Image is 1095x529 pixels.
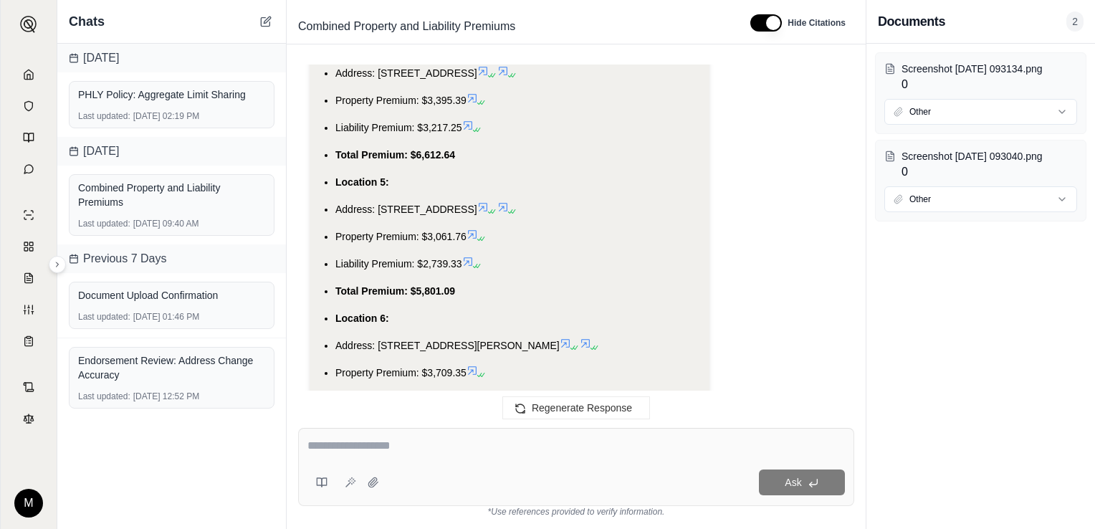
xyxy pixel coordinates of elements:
span: Last updated: [78,218,130,229]
div: Edit Title [292,15,733,38]
div: [DATE] 09:40 AM [78,218,265,229]
div: PHLY Policy: Aggregate Limit Sharing [78,87,265,102]
span: Total Premium: $5,801.09 [335,285,455,297]
button: Screenshot [DATE] 093040.png0 [884,149,1077,181]
a: Custom Report [9,295,48,324]
p: Screenshot 2025-08-11 093040.png [902,149,1077,163]
a: Contract Analysis [9,373,48,401]
div: Document Upload Confirmation [78,288,265,302]
div: Previous 7 Days [57,244,286,273]
a: Home [9,60,48,89]
span: Address: [STREET_ADDRESS] [335,67,477,79]
span: Property Premium: $3,395.39 [335,95,467,106]
button: Regenerate Response [502,396,650,419]
span: Location 5: [335,176,389,188]
button: New Chat [257,13,274,30]
a: Legal Search Engine [9,404,48,433]
button: Ask [759,470,845,495]
div: *Use references provided to verify information. [298,506,854,518]
span: 2 [1066,11,1084,32]
button: Expand sidebar [14,10,43,39]
span: Chats [69,11,105,32]
span: Ask [785,477,801,488]
div: Combined Property and Liability Premiums [78,181,265,209]
button: Screenshot [DATE] 093134.png0 [884,62,1077,93]
div: [DATE] 12:52 PM [78,391,265,402]
div: [DATE] [57,44,286,72]
div: Endorsement Review: Address Change Accuracy [78,353,265,382]
span: Last updated: [78,311,130,323]
span: Liability Premium: $3,217.25 [335,122,462,133]
a: Prompt Library [9,123,48,152]
button: Expand sidebar [49,256,66,273]
span: Property Premium: $3,709.35 [335,367,467,378]
a: Claim Coverage [9,264,48,292]
span: Last updated: [78,391,130,402]
div: M [14,489,43,518]
div: 0 [902,149,1077,181]
span: Location 6: [335,313,389,324]
span: Hide Citations [788,17,846,29]
span: Liability Premium: $2,739.33 [335,258,462,270]
a: Chat [9,155,48,184]
span: Total Premium: $6,612.64 [335,149,455,161]
span: Address: [STREET_ADDRESS] [335,204,477,215]
a: Documents Vault [9,92,48,120]
span: Combined Property and Liability Premiums [292,15,521,38]
a: Policy Comparisons [9,232,48,261]
a: Coverage Table [9,327,48,356]
div: [DATE] [57,137,286,166]
span: Last updated: [78,110,130,122]
h3: Documents [878,11,945,32]
div: [DATE] 01:46 PM [78,311,265,323]
div: 0 [902,62,1077,93]
span: Address: [STREET_ADDRESS][PERSON_NAME] [335,340,560,351]
p: Screenshot 2025-08-11 093134.png [902,62,1077,76]
img: Expand sidebar [20,16,37,33]
span: Property Premium: $3,061.76 [335,231,467,242]
span: Regenerate Response [532,402,632,414]
div: [DATE] 02:19 PM [78,110,265,122]
a: Single Policy [9,201,48,229]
